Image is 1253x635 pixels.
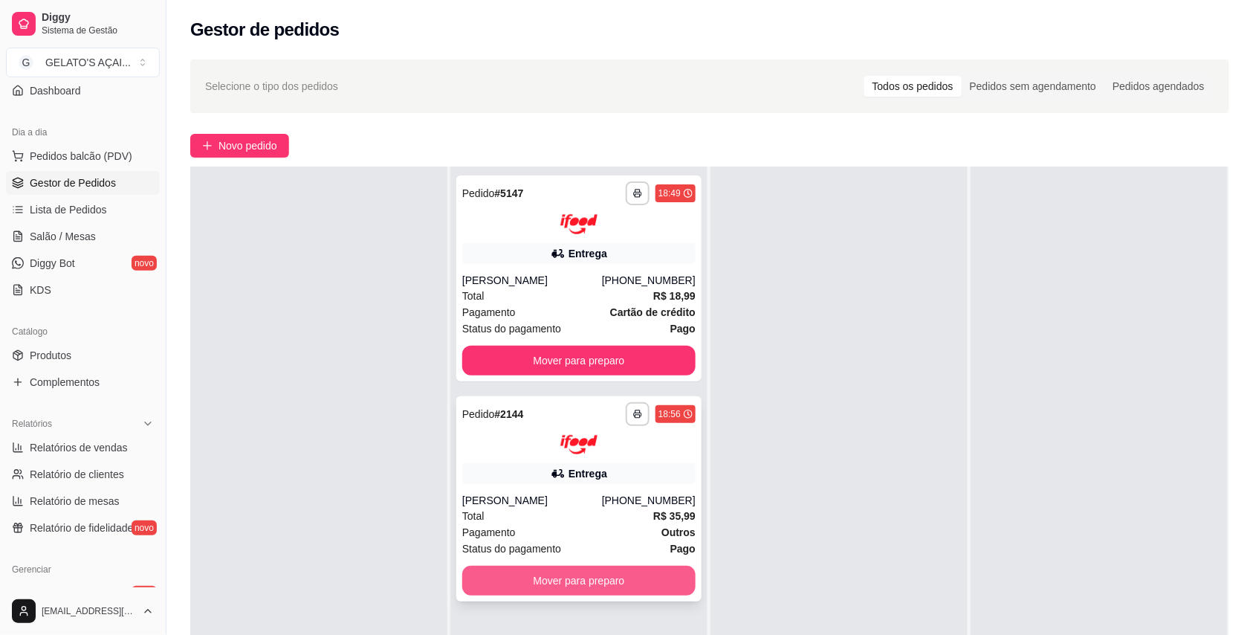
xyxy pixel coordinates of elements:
[6,593,160,629] button: [EMAIL_ADDRESS][DOMAIN_NAME]
[30,467,124,482] span: Relatório de clientes
[462,187,495,199] span: Pedido
[6,370,160,394] a: Complementos
[30,202,107,217] span: Lista de Pedidos
[495,408,524,420] strong: # 2144
[661,526,696,538] strong: Outros
[6,79,160,103] a: Dashboard
[42,11,154,25] span: Diggy
[30,440,128,455] span: Relatórios de vendas
[462,408,495,420] span: Pedido
[30,283,51,297] span: KDS
[45,55,131,70] div: GELATO'S AÇAI ...
[30,229,96,244] span: Salão / Mesas
[6,516,160,540] a: Relatório de fidelidadenovo
[670,323,696,335] strong: Pago
[218,138,277,154] span: Novo pedido
[670,543,696,555] strong: Pago
[962,76,1104,97] div: Pedidos sem agendamento
[6,344,160,367] a: Produtos
[569,246,607,261] div: Entrega
[6,144,160,168] button: Pedidos balcão (PDV)
[462,508,485,524] span: Total
[19,55,33,70] span: G
[30,149,132,164] span: Pedidos balcão (PDV)
[30,256,75,271] span: Diggy Bot
[30,348,71,363] span: Produtos
[6,251,160,275] a: Diggy Botnovo
[6,320,160,344] div: Catálogo
[462,541,561,557] span: Status do pagamento
[6,436,160,460] a: Relatórios de vendas
[658,408,681,420] div: 18:56
[6,558,160,581] div: Gerenciar
[602,493,696,508] div: [PHONE_NUMBER]
[1104,76,1213,97] div: Pedidos agendados
[30,586,92,601] span: Entregadores
[658,187,681,199] div: 18:49
[6,225,160,248] a: Salão / Mesas
[610,306,696,318] strong: Cartão de crédito
[495,187,524,199] strong: # 5147
[653,510,696,522] strong: R$ 35,99
[42,25,154,36] span: Sistema de Gestão
[6,489,160,513] a: Relatório de mesas
[462,320,561,337] span: Status do pagamento
[30,520,133,535] span: Relatório de fidelidade
[462,273,602,288] div: [PERSON_NAME]
[6,120,160,144] div: Dia a dia
[205,78,338,94] span: Selecione o tipo dos pedidos
[30,175,116,190] span: Gestor de Pedidos
[864,76,962,97] div: Todos os pedidos
[462,566,696,596] button: Mover para preparo
[42,605,136,617] span: [EMAIL_ADDRESS][DOMAIN_NAME]
[6,48,160,77] button: Select a team
[462,288,485,304] span: Total
[202,141,213,151] span: plus
[6,581,160,605] a: Entregadoresnovo
[190,134,289,158] button: Novo pedido
[6,462,160,486] a: Relatório de clientes
[6,198,160,222] a: Lista de Pedidos
[30,494,120,509] span: Relatório de mesas
[30,375,100,390] span: Complementos
[12,418,52,430] span: Relatórios
[560,435,598,455] img: ifood
[569,466,607,481] div: Entrega
[462,524,516,541] span: Pagamento
[30,83,81,98] span: Dashboard
[560,214,598,234] img: ifood
[602,273,696,288] div: [PHONE_NUMBER]
[6,171,160,195] a: Gestor de Pedidos
[462,346,696,375] button: Mover para preparo
[462,493,602,508] div: [PERSON_NAME]
[6,278,160,302] a: KDS
[462,304,516,320] span: Pagamento
[6,6,160,42] a: DiggySistema de Gestão
[653,290,696,302] strong: R$ 18,99
[190,18,340,42] h2: Gestor de pedidos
